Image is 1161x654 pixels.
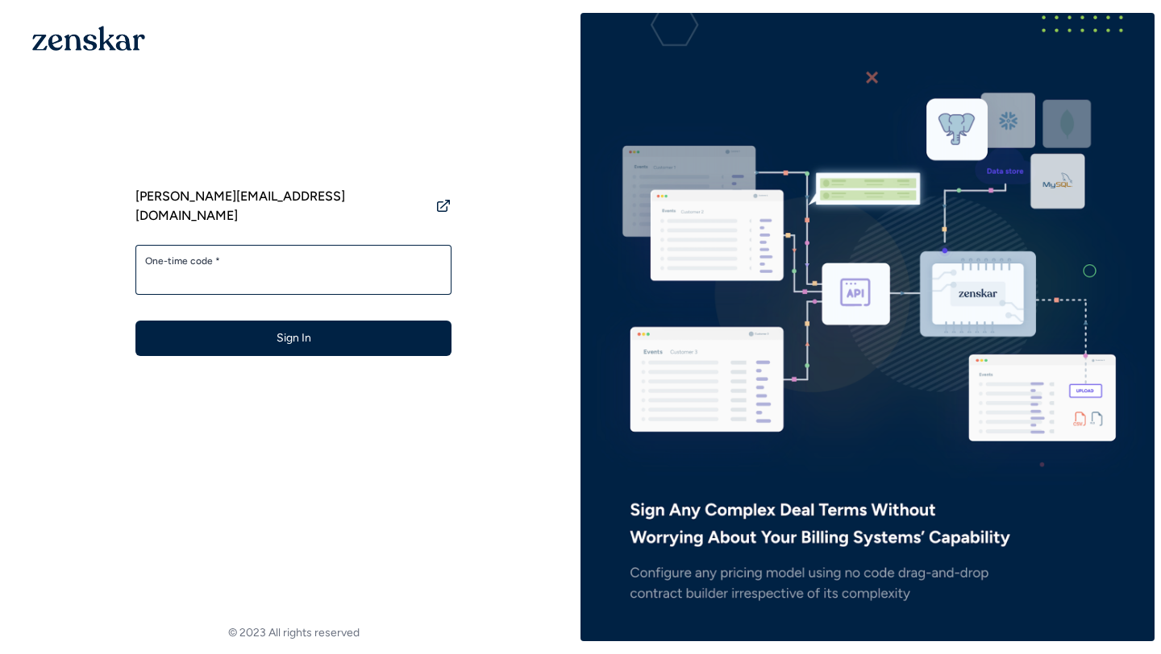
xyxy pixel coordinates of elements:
img: 1OGAJ2xQqyY4LXKgY66KYq0eOWRCkrZdAb3gUhuVAqdWPZE9SRJmCz+oDMSn4zDLXe31Ii730ItAGKgCKgCCgCikA4Av8PJUP... [32,26,145,51]
button: Sign In [135,321,451,356]
span: [PERSON_NAME][EMAIL_ADDRESS][DOMAIN_NAME] [135,187,429,226]
label: One-time code * [145,255,442,267]
footer: © 2023 All rights reserved [6,625,580,641]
